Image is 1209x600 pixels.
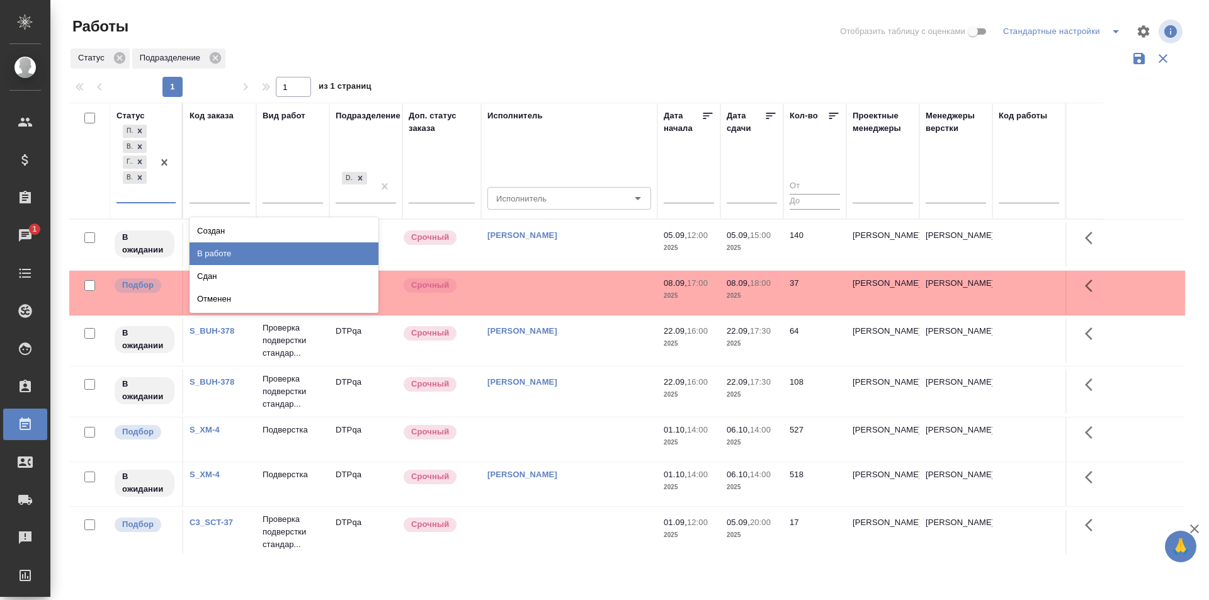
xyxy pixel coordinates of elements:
[113,229,176,259] div: Исполнитель назначен, приступать к работе пока рано
[122,378,167,403] p: В ожидании
[329,319,402,363] td: DTPqa
[846,319,919,363] td: [PERSON_NAME]
[122,327,167,352] p: В ожидании
[487,377,557,387] a: [PERSON_NAME]
[123,156,133,169] div: Готов к работе
[664,470,687,479] p: 01.10,
[329,510,402,554] td: DTPqa
[727,470,750,479] p: 06.10,
[329,370,402,414] td: DTPqa
[687,278,708,288] p: 17:00
[1170,533,1191,560] span: 🙏
[336,110,400,122] div: Подразделение
[190,288,378,310] div: Отменен
[263,468,323,481] p: Подверстка
[1077,223,1108,253] button: Здесь прячутся важные кнопки
[840,25,965,38] span: Отобразить таблицу с оценками
[783,370,846,414] td: 108
[783,417,846,461] td: 527
[342,172,353,185] div: DTPqa
[727,110,764,135] div: Дата сдачи
[846,223,919,267] td: [PERSON_NAME]
[25,223,44,235] span: 1
[122,518,154,531] p: Подбор
[664,388,714,401] p: 2025
[629,190,647,207] button: Open
[687,230,708,240] p: 12:00
[750,470,771,479] p: 14:00
[1159,20,1185,43] span: Посмотреть информацию
[487,110,543,122] div: Исполнитель
[263,513,323,551] p: Проверка подверстки стандар...
[113,376,176,405] div: Исполнитель назначен, приступать к работе пока рано
[790,194,840,210] input: До
[750,326,771,336] p: 17:30
[123,140,133,154] div: В ожидании
[411,518,449,531] p: Срочный
[122,279,154,292] p: Подбор
[1077,417,1108,448] button: Здесь прячутся важные кнопки
[123,125,133,138] div: Подбор
[664,110,701,135] div: Дата начала
[1077,319,1108,349] button: Здесь прячутся важные кнопки
[664,377,687,387] p: 22.09,
[790,179,840,195] input: От
[122,170,148,186] div: Подбор, В ожидании, Готов к работе, Выполнен
[190,425,220,434] a: S_XM-4
[122,154,148,170] div: Подбор, В ожидании, Готов к работе, Выполнен
[487,326,557,336] a: [PERSON_NAME]
[750,425,771,434] p: 14:00
[783,271,846,315] td: 37
[1128,16,1159,47] span: Настроить таблицу
[664,529,714,541] p: 2025
[1077,462,1108,492] button: Здесь прячутся важные кнопки
[132,48,225,69] div: Подразделение
[750,377,771,387] p: 17:30
[727,242,777,254] p: 2025
[783,462,846,506] td: 518
[411,378,449,390] p: Срочный
[727,337,777,350] p: 2025
[116,110,145,122] div: Статус
[750,518,771,527] p: 20:00
[1127,47,1151,71] button: Сохранить фильтры
[727,326,750,336] p: 22.09,
[926,229,986,242] p: [PERSON_NAME]
[664,337,714,350] p: 2025
[190,220,378,242] div: Создан
[999,110,1047,122] div: Код работы
[78,52,109,64] p: Статус
[727,388,777,401] p: 2025
[122,470,167,495] p: В ожидании
[783,223,846,267] td: 140
[664,518,687,527] p: 01.09,
[263,424,323,436] p: Подверстка
[727,436,777,449] p: 2025
[113,277,176,294] div: Можно подбирать исполнителей
[113,516,176,533] div: Можно подбирать исполнителей
[727,377,750,387] p: 22.09,
[113,468,176,498] div: Исполнитель назначен, приступать к работе пока рано
[687,470,708,479] p: 14:00
[190,265,378,288] div: Сдан
[727,481,777,494] p: 2025
[411,231,449,244] p: Срочный
[783,319,846,363] td: 64
[69,16,128,37] span: Работы
[727,529,777,541] p: 2025
[411,426,449,438] p: Срочный
[926,468,986,481] p: [PERSON_NAME]
[263,110,305,122] div: Вид работ
[1165,531,1196,562] button: 🙏
[750,278,771,288] p: 18:00
[122,139,148,155] div: Подбор, В ожидании, Готов к работе, Выполнен
[487,470,557,479] a: [PERSON_NAME]
[190,518,233,527] a: C3_SCT-37
[926,110,986,135] div: Менеджеры верстки
[1077,510,1108,540] button: Здесь прячутся важные кнопки
[846,271,919,315] td: [PERSON_NAME]
[329,417,402,461] td: DTPqa
[664,425,687,434] p: 01.10,
[727,290,777,302] p: 2025
[664,436,714,449] p: 2025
